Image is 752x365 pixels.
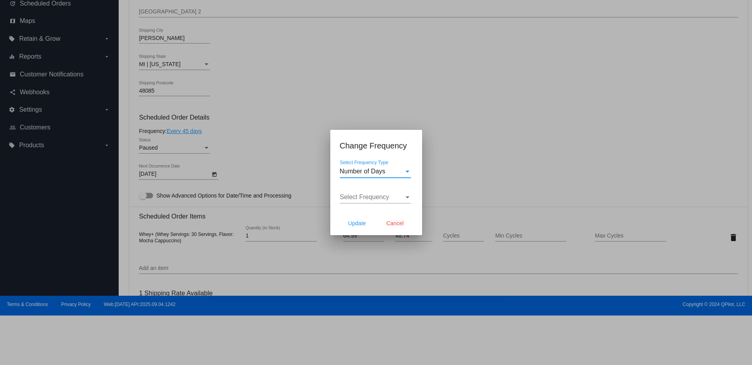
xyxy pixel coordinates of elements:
h1: Change Frequency [340,139,413,152]
button: Cancel [378,216,413,230]
span: Update [348,220,366,226]
mat-select: Select Frequency [340,194,411,201]
span: Number of Days [340,168,386,175]
button: Update [340,216,375,230]
span: Select Frequency [340,194,389,200]
mat-select: Select Frequency Type [340,168,411,175]
span: Cancel [386,220,404,226]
